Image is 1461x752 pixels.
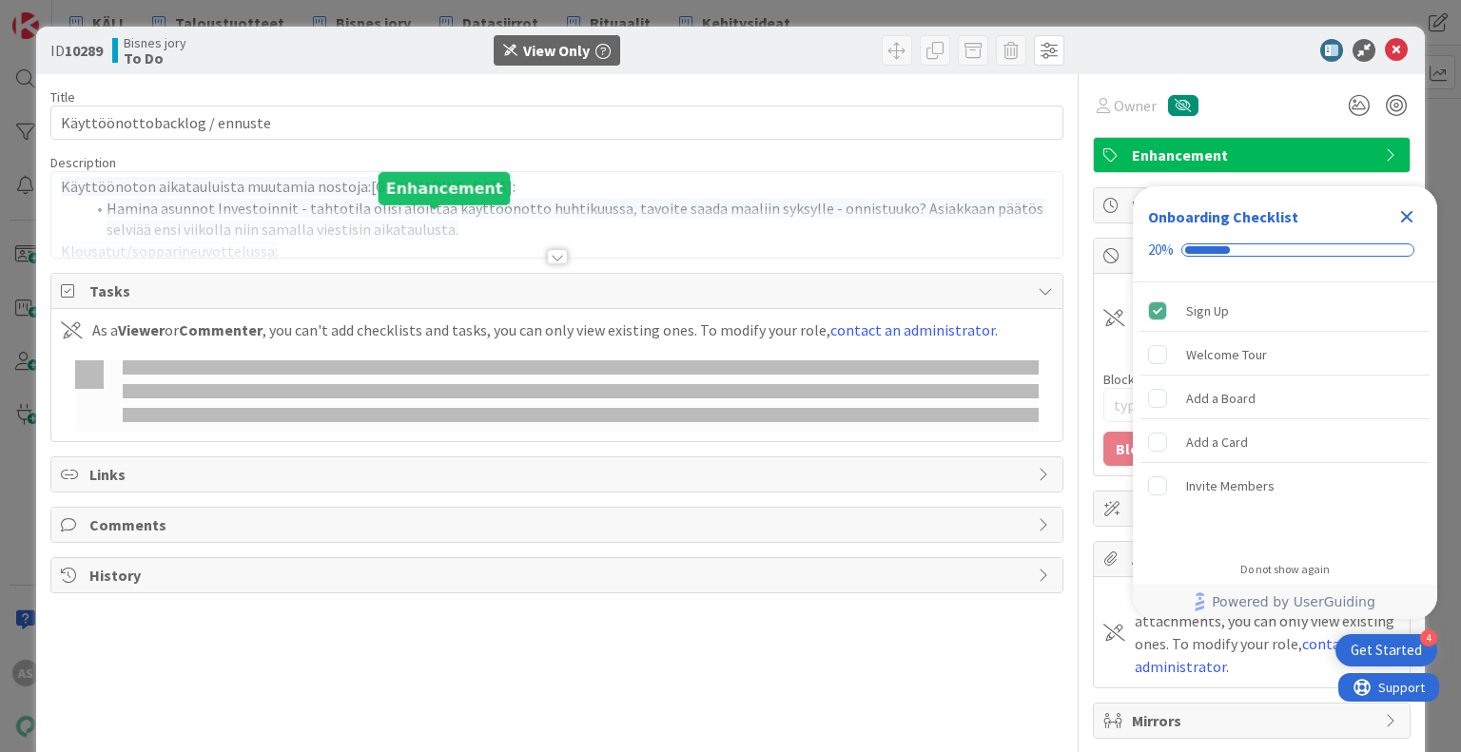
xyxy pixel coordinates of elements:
span: Block [1132,244,1375,267]
b: Commenter [179,320,263,339]
span: Käyttöönoton aikatauluista muutamia nostoja:[GEOGRAPHIC_DATA]: [61,177,516,196]
b: Viewer [118,320,165,339]
span: Tasks [89,280,1027,302]
div: Footer [1133,585,1437,619]
div: Welcome Tour [1186,343,1267,366]
div: Add a Board is incomplete. [1140,377,1430,419]
div: Checklist items [1133,282,1437,550]
label: Blocked Reason [1103,371,1196,388]
div: Checklist progress: 20% [1148,241,1422,259]
div: 4 [1420,629,1437,646]
div: View Only [523,39,590,62]
div: 20% [1148,241,1174,259]
span: Powered by UserGuiding [1212,590,1375,613]
a: contact an administrator [830,320,995,339]
div: As a or , you can't add attachments, you can only view existing ones. To modify your role, . [1135,587,1400,678]
h5: Enhancement [386,180,503,198]
span: Custom Fields [1132,497,1375,520]
span: Enhancement [1132,144,1375,166]
div: Sign Up [1186,299,1229,322]
span: Comments [89,513,1027,536]
span: Description [50,154,116,171]
span: History [89,564,1027,587]
span: Attachments [1132,548,1375,570]
b: To Do [124,50,186,66]
div: Close Checklist [1392,202,1422,232]
div: Add a Board [1186,387,1256,410]
span: Owner [1114,94,1157,117]
span: ID [50,39,103,62]
div: Do not show again [1240,562,1330,577]
button: Block [1103,432,1168,466]
b: 10289 [65,41,103,60]
div: Invite Members is incomplete. [1140,465,1430,507]
div: Add a Card is incomplete. [1140,421,1430,463]
span: Mirrors [1132,709,1375,732]
div: Add a Card [1186,431,1248,453]
span: Hamina asunnot Investoinnit - tahtotila olisi aloittaa käyttöönotto huhtikuussa, tavoite saada ma... [107,199,1046,240]
label: Title [50,88,75,106]
span: Dates [1132,194,1375,217]
div: Onboarding Checklist [1148,205,1298,228]
div: Welcome Tour is incomplete. [1140,334,1430,376]
div: Invite Members [1186,474,1275,497]
div: Open Get Started checklist, remaining modules: 4 [1335,634,1437,666]
input: type card name here... [50,106,1062,140]
div: Checklist Container [1133,186,1437,619]
span: Links [89,463,1027,486]
span: Bisnes jory [124,35,186,50]
div: As a or , you can't add checklists and tasks, you can only view existing ones. To modify your rol... [92,318,998,341]
div: Sign Up is complete. [1140,290,1430,332]
a: Powered by UserGuiding [1142,585,1428,619]
span: Support [40,3,87,26]
div: Get Started [1351,641,1422,660]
